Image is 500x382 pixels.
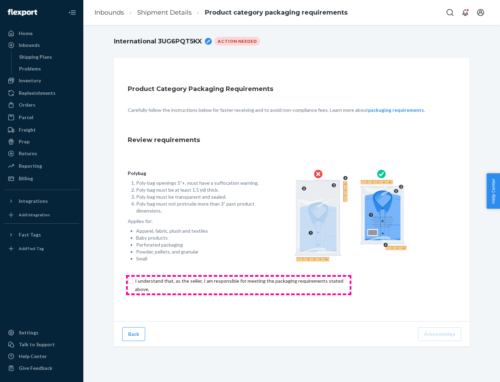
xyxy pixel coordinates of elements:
[19,329,39,336] div: Settings
[4,243,79,254] a: Add Fast Tag
[4,339,79,350] a: Talk to Support
[19,231,41,238] div: Fast Tags
[19,101,35,108] div: Orders
[122,327,145,341] button: Back
[294,170,407,261] img: polybag.ac92ac876edd07edd96c1eaacd328395.png
[4,99,79,110] a: Orders
[4,160,79,172] a: Reporting
[89,2,353,23] ol: breadcrumbs
[19,114,33,121] div: Parcel
[4,40,79,51] a: Inbounds
[137,9,192,16] a: Shipment Details
[8,9,37,16] img: Flexport logo
[136,200,261,214] li: Poly-bag must not protrude more than 3” past product dimensions.
[19,365,52,372] div: Give Feedback
[136,227,261,234] li: Apparel, fabric, plush and textiles
[136,241,261,248] li: Perforated packaging
[4,148,79,159] a: Returns
[4,28,79,39] a: Home
[94,9,124,16] a: Inbounds
[418,327,461,341] button: Acknowledge
[4,112,79,123] a: Parcel
[4,209,79,221] a: Add Integration
[19,77,41,84] div: Inventory
[4,136,79,147] a: Prep
[4,363,79,374] button: Give Feedback
[4,327,79,338] a: Settings
[205,9,348,16] a: Product category packaging requirements
[16,51,80,63] a: Shipping Plans
[136,180,261,186] li: Poly-bag openings 5”+, must have a suffocation warning.
[136,193,261,200] li: Poly-bag must be transparent and sealed.
[19,42,40,49] div: Inbounds
[486,173,500,209] button: Help Center
[114,36,202,47] span: International 3UG6PQT5KX
[19,212,50,218] div: Add Integration
[4,88,79,99] a: Replenishments
[19,53,52,60] div: Shipping Plans
[128,130,417,150] div: Review requirements
[215,37,260,45] div: Action needed
[19,150,37,157] div: Returns
[19,246,44,251] div: Add Fast Tag
[4,124,79,135] a: Freight
[128,218,261,225] p: Applies for:
[19,138,30,145] div: Prep
[19,341,55,348] div: Talk to Support
[128,86,456,93] h1: Product Category Packaging Requirements
[19,126,36,133] div: Freight
[65,6,79,19] button: Close Navigation
[4,75,79,86] a: Inventory
[368,107,424,114] button: packaging requirements
[4,229,79,240] button: Fast Tags
[19,353,47,360] div: Help Center
[458,6,472,19] button: Open notifications
[474,6,487,19] button: Open account menu
[443,6,457,19] button: Open Search Box
[19,65,41,72] div: Problems
[136,255,261,262] li: Small
[128,170,261,177] p: Polybag
[16,63,80,74] a: Problems
[19,30,33,37] div: Home
[136,248,261,255] li: Powder, pellets, and granular
[136,186,261,193] li: Poly-bag must be at least 1.5 mil thick.
[19,163,42,169] div: Reporting
[4,173,79,184] a: Billing
[19,90,56,97] div: Replenishments
[128,107,456,114] p: Carefully follow the instructions below for faster receiving and to avoid non-compliance fees. Le...
[19,175,33,182] div: Billing
[4,351,79,362] a: Help Center
[4,196,79,207] button: Integrations
[136,234,261,241] li: Baby products
[19,198,48,205] div: Integrations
